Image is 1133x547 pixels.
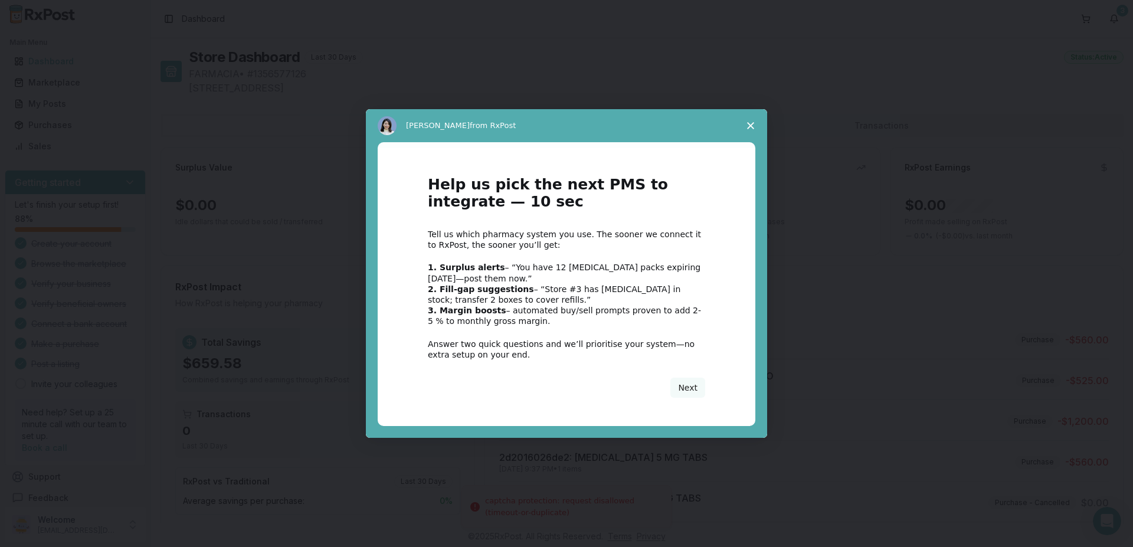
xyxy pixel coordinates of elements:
[428,284,705,305] div: – “Store #3 has [MEDICAL_DATA] in stock; transfer 2 boxes to cover refills.”
[470,121,516,130] span: from RxPost
[406,121,470,130] span: [PERSON_NAME]
[378,116,397,135] img: Profile image for Alice
[428,306,506,315] b: 3. Margin boosts
[428,263,505,272] b: 1. Surplus alerts
[734,109,767,142] span: Close survey
[428,176,705,217] h1: Help us pick the next PMS to integrate — 10 sec
[428,339,705,360] div: Answer two quick questions and we’ll prioritise your system—no extra setup on your end.
[428,305,705,326] div: – automated buy/sell prompts proven to add 2-5 % to monthly gross margin.
[428,229,705,250] div: Tell us which pharmacy system you use. The sooner we connect it to RxPost, the sooner you’ll get:
[670,378,705,398] button: Next
[428,284,534,294] b: 2. Fill-gap suggestions
[428,262,705,283] div: – “You have 12 [MEDICAL_DATA] packs expiring [DATE]—post them now.”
